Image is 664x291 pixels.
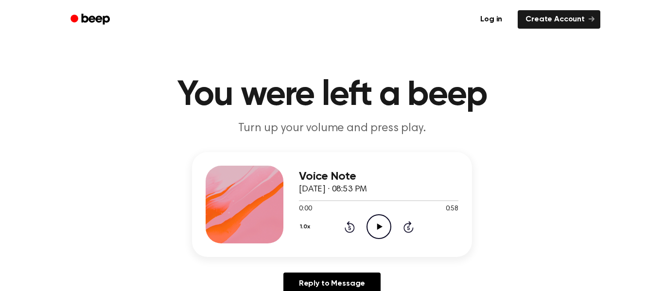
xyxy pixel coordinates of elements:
span: 0:00 [299,204,312,214]
a: Create Account [518,10,600,29]
h3: Voice Note [299,170,458,183]
span: 0:58 [446,204,458,214]
h1: You were left a beep [83,78,581,113]
a: Beep [64,10,119,29]
a: Log in [471,8,512,31]
button: 1.0x [299,219,314,235]
p: Turn up your volume and press play. [145,120,519,137]
span: [DATE] · 08:53 PM [299,185,367,194]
